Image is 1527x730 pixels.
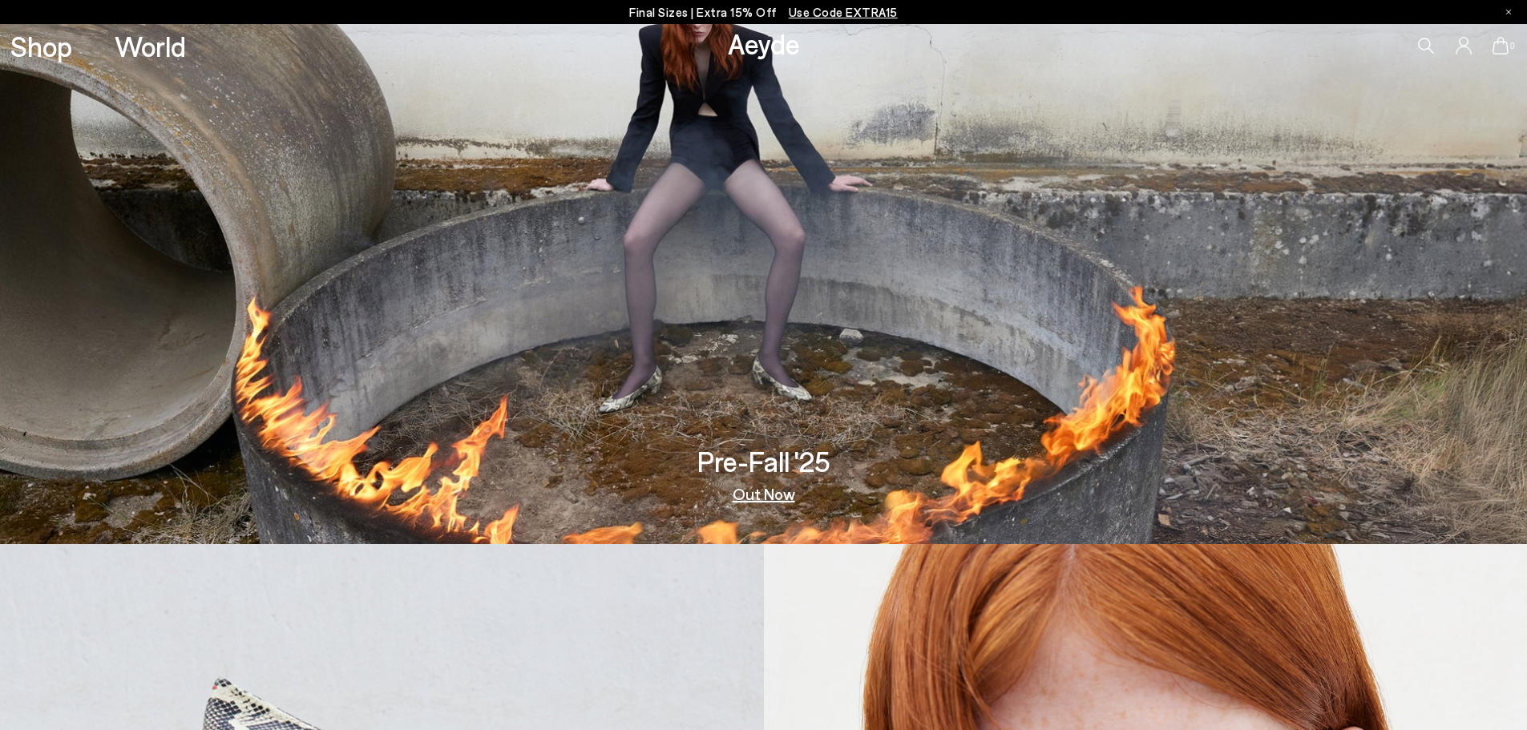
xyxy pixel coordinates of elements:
a: Out Now [733,486,795,502]
a: Shop [10,32,72,60]
h3: Pre-Fall '25 [697,447,830,475]
a: Aeyde [728,26,800,60]
a: 0 [1493,37,1509,54]
a: World [115,32,186,60]
p: Final Sizes | Extra 15% Off [629,2,898,22]
span: 0 [1509,42,1517,50]
span: Navigate to /collections/ss25-final-sizes [789,5,898,19]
